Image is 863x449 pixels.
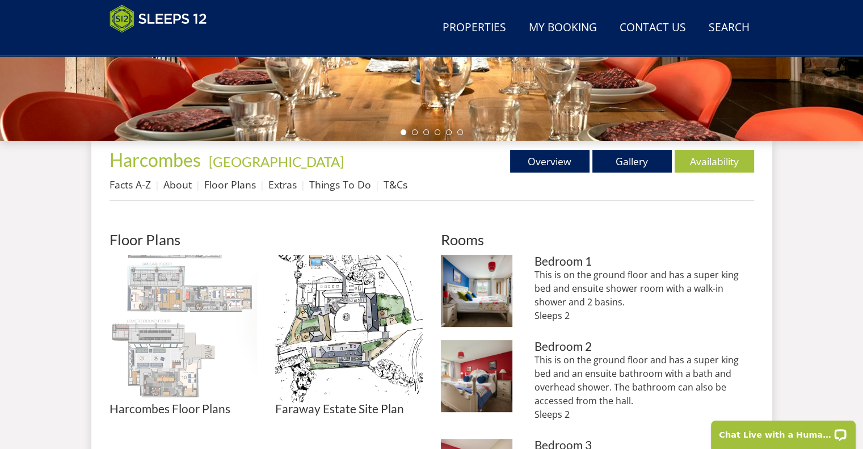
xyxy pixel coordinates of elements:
[204,153,344,170] span: -
[592,150,672,173] a: Gallery
[110,255,257,402] img: Harcombes Floor Plans
[675,150,754,173] a: Availability
[384,178,407,191] a: T&Cs
[110,178,151,191] a: Facts A-Z
[704,15,754,41] a: Search
[534,268,753,322] p: This is on the ground floor and has a super king bed and ensuite shower room with a walk-in showe...
[534,353,753,421] p: This is on the ground floor and has a super king bed and an ensuite bathroom with a bath and over...
[438,15,511,41] a: Properties
[110,232,423,247] h2: Floor Plans
[110,149,201,171] span: Harcombes
[524,15,601,41] a: My Booking
[275,255,423,402] img: Faraway Estate Site Plan
[268,178,297,191] a: Extras
[104,40,223,49] iframe: Customer reviews powered by Trustpilot
[615,15,691,41] a: Contact Us
[441,340,513,412] img: Bedroom 2
[510,150,590,173] a: Overview
[204,178,256,191] a: Floor Plans
[441,232,754,247] h2: Rooms
[704,413,863,449] iframe: LiveChat chat widget
[163,178,192,191] a: About
[275,402,423,416] h3: Faraway Estate Site Plan
[534,255,753,268] h3: Bedroom 1
[110,149,204,171] a: Harcombes
[441,255,513,327] img: Bedroom 1
[209,153,344,170] a: [GEOGRAPHIC_DATA]
[309,178,371,191] a: Things To Do
[534,340,753,353] h3: Bedroom 2
[110,5,207,33] img: Sleeps 12
[110,402,257,416] h3: Harcombes Floor Plans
